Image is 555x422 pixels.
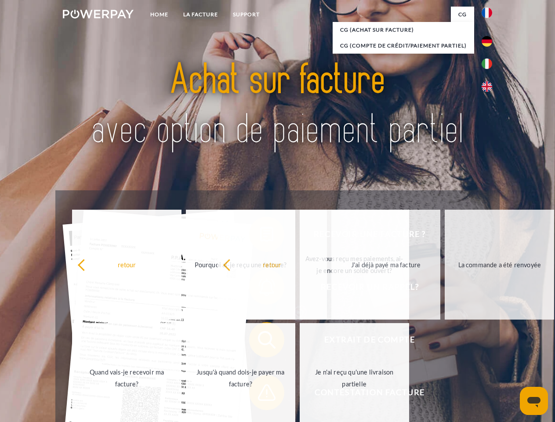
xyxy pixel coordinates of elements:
a: CG (achat sur facture) [333,22,474,38]
div: Quand vais-je recevoir ma facture? [77,366,176,390]
img: fr [482,7,492,18]
div: La commande a été renvoyée [450,258,549,270]
img: it [482,58,492,69]
div: Je n'ai reçu qu'une livraison partielle [305,366,404,390]
div: Pourquoi ai-je reçu une facture? [191,258,290,270]
img: logo-powerpay-white.svg [63,10,134,18]
div: retour [223,258,322,270]
a: CG [451,7,474,22]
a: Home [143,7,176,22]
a: Support [225,7,267,22]
img: title-powerpay_fr.svg [84,42,471,168]
img: en [482,81,492,92]
div: retour [77,258,176,270]
div: Jusqu'à quand dois-je payer ma facture? [191,366,290,390]
div: J'ai déjà payé ma facture [337,258,435,270]
img: de [482,36,492,47]
iframe: Bouton de lancement de la fenêtre de messagerie [520,387,548,415]
a: CG (Compte de crédit/paiement partiel) [333,38,474,54]
a: LA FACTURE [176,7,225,22]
